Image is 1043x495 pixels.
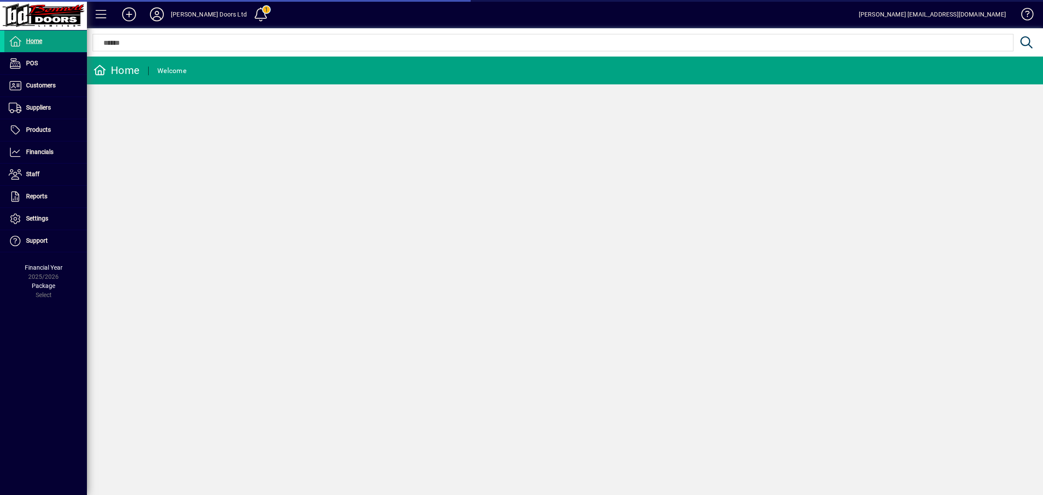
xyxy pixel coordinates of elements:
[26,148,53,155] span: Financials
[26,37,42,44] span: Home
[143,7,171,22] button: Profile
[1015,2,1032,30] a: Knowledge Base
[26,82,56,89] span: Customers
[26,171,40,177] span: Staff
[4,75,87,97] a: Customers
[26,60,38,67] span: POS
[4,208,87,230] a: Settings
[4,186,87,207] a: Reports
[26,215,48,222] span: Settings
[26,237,48,244] span: Support
[26,104,51,111] span: Suppliers
[4,141,87,163] a: Financials
[93,64,140,77] div: Home
[32,282,55,289] span: Package
[115,7,143,22] button: Add
[157,64,186,78] div: Welcome
[4,119,87,141] a: Products
[4,53,87,74] a: POS
[4,97,87,119] a: Suppliers
[26,126,51,133] span: Products
[25,264,63,271] span: Financial Year
[4,230,87,252] a: Support
[26,193,47,200] span: Reports
[4,164,87,185] a: Staff
[171,7,247,21] div: [PERSON_NAME] Doors Ltd
[859,7,1006,21] div: [PERSON_NAME] [EMAIL_ADDRESS][DOMAIN_NAME]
